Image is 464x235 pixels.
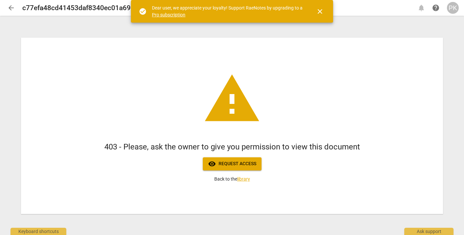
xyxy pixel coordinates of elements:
[316,8,324,15] span: close
[432,4,440,12] span: help
[152,12,185,17] a: Pro subscription
[208,160,256,168] span: Request access
[404,228,453,235] div: Ask support
[214,176,250,183] p: Back to the
[208,160,216,168] span: visibility
[447,2,459,14] button: PK
[152,5,304,18] div: Dear user, we appreciate your loyalty! Support RaeNotes by upgrading to a
[203,157,262,170] button: Request access
[104,142,360,152] h1: 403 - Please, ask the owner to give you permission to view this document
[7,4,15,12] span: arrow_back
[139,8,147,15] span: check_circle
[430,2,442,14] a: Help
[22,4,142,12] h2: c77efa48cd41453daf8340ec01a69c8e
[237,176,250,182] a: library
[312,4,328,19] button: Close
[11,228,66,235] div: Keyboard shortcuts
[202,69,262,128] span: warning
